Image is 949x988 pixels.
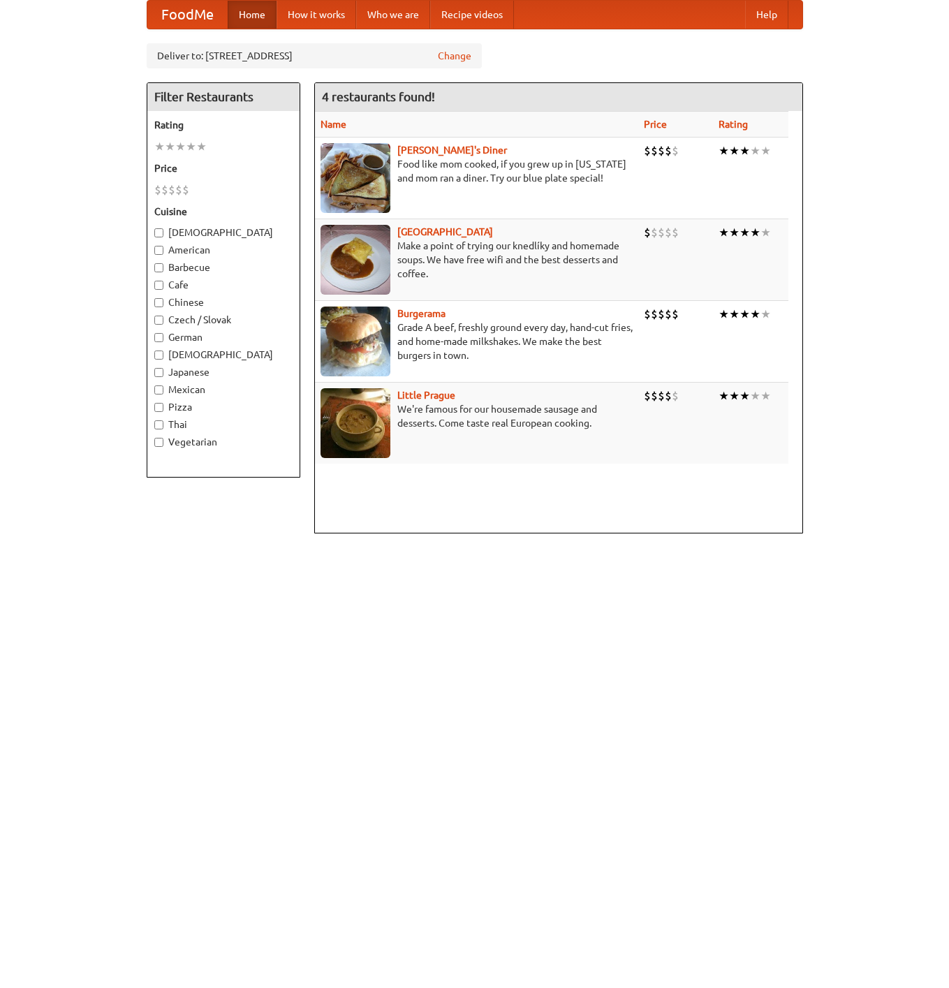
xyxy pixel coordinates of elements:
[672,307,679,322] li: $
[196,139,207,154] li: ★
[161,182,168,198] li: $
[154,243,293,257] label: American
[154,348,293,362] label: [DEMOGRAPHIC_DATA]
[651,307,658,322] li: $
[154,435,293,449] label: Vegetarian
[760,225,771,240] li: ★
[672,225,679,240] li: $
[644,388,651,404] li: $
[665,225,672,240] li: $
[750,307,760,322] li: ★
[745,1,788,29] a: Help
[154,316,163,325] input: Czech / Slovak
[397,308,446,319] a: Burgerama
[740,307,750,322] li: ★
[740,388,750,404] li: ★
[397,390,455,401] a: Little Prague
[154,330,293,344] label: German
[729,225,740,240] li: ★
[760,307,771,322] li: ★
[165,139,175,154] li: ★
[322,90,435,103] ng-pluralize: 4 restaurants found!
[644,307,651,322] li: $
[154,418,293,432] label: Thai
[719,388,729,404] li: ★
[658,143,665,158] li: $
[760,143,771,158] li: ★
[719,307,729,322] li: ★
[147,43,482,68] div: Deliver to: [STREET_ADDRESS]
[186,139,196,154] li: ★
[228,1,277,29] a: Home
[154,182,161,198] li: $
[760,388,771,404] li: ★
[665,307,672,322] li: $
[154,365,293,379] label: Japanese
[665,143,672,158] li: $
[719,119,748,130] a: Rating
[175,139,186,154] li: ★
[321,119,346,130] a: Name
[321,225,390,295] img: czechpoint.jpg
[154,420,163,429] input: Thai
[438,49,471,63] a: Change
[658,307,665,322] li: $
[154,228,163,237] input: [DEMOGRAPHIC_DATA]
[154,438,163,447] input: Vegetarian
[321,388,390,458] img: littleprague.jpg
[175,182,182,198] li: $
[154,403,163,412] input: Pizza
[321,157,633,185] p: Food like mom cooked, if you grew up in [US_STATE] and mom ran a diner. Try our blue plate special!
[672,388,679,404] li: $
[154,205,293,219] h5: Cuisine
[750,388,760,404] li: ★
[154,368,163,377] input: Japanese
[321,307,390,376] img: burgerama.jpg
[154,333,163,342] input: German
[154,281,163,290] input: Cafe
[154,263,163,272] input: Barbecue
[397,145,507,156] a: [PERSON_NAME]'s Diner
[154,139,165,154] li: ★
[740,225,750,240] li: ★
[750,225,760,240] li: ★
[147,83,300,111] h4: Filter Restaurants
[658,388,665,404] li: $
[321,402,633,430] p: We're famous for our housemade sausage and desserts. Come taste real European cooking.
[658,225,665,240] li: $
[277,1,356,29] a: How it works
[154,118,293,132] h5: Rating
[154,351,163,360] input: [DEMOGRAPHIC_DATA]
[154,246,163,255] input: American
[154,400,293,414] label: Pizza
[729,143,740,158] li: ★
[672,143,679,158] li: $
[154,161,293,175] h5: Price
[147,1,228,29] a: FoodMe
[154,385,163,395] input: Mexican
[644,119,667,130] a: Price
[740,143,750,158] li: ★
[719,143,729,158] li: ★
[665,388,672,404] li: $
[644,143,651,158] li: $
[154,226,293,239] label: [DEMOGRAPHIC_DATA]
[356,1,430,29] a: Who we are
[750,143,760,158] li: ★
[644,225,651,240] li: $
[729,307,740,322] li: ★
[154,383,293,397] label: Mexican
[182,182,189,198] li: $
[154,298,163,307] input: Chinese
[154,295,293,309] label: Chinese
[729,388,740,404] li: ★
[321,239,633,281] p: Make a point of trying our knedlíky and homemade soups. We have free wifi and the best desserts a...
[154,278,293,292] label: Cafe
[397,226,493,237] a: [GEOGRAPHIC_DATA]
[321,320,633,362] p: Grade A beef, freshly ground every day, hand-cut fries, and home-made milkshakes. We make the bes...
[154,313,293,327] label: Czech / Slovak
